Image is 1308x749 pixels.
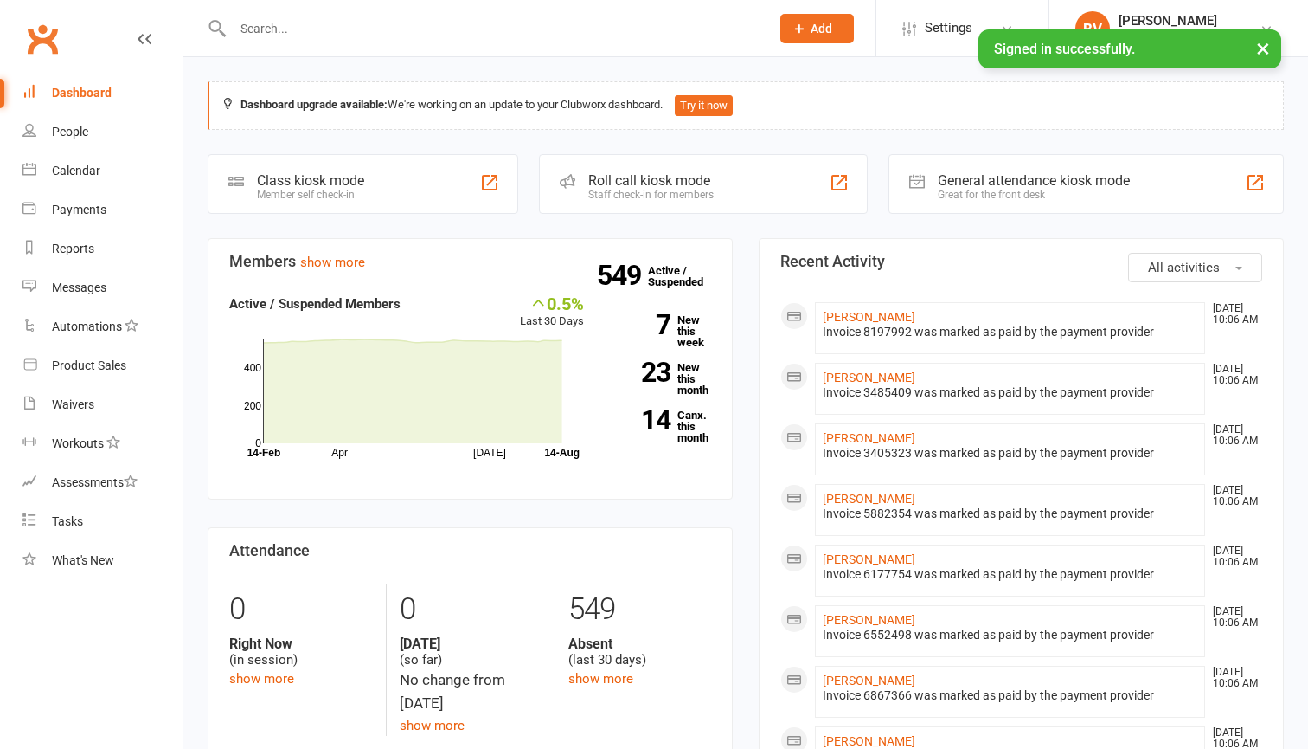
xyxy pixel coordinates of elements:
div: Invoice 3485409 was marked as paid by the payment provider [823,385,1197,400]
div: PUMPT 24/7 [1119,29,1217,44]
div: Tasks [52,514,83,528]
div: General attendance kiosk mode [938,172,1130,189]
div: BV [1075,11,1110,46]
a: show more [229,671,294,687]
a: Product Sales [22,346,183,385]
button: Add [780,14,854,43]
div: Member self check-in [257,189,364,201]
time: [DATE] 10:06 AM [1204,606,1261,629]
a: [PERSON_NAME] [823,552,915,566]
a: 23New this month [610,362,711,396]
a: 14Canx. this month [610,410,711,443]
h3: Attendance [229,542,711,559]
span: Add [811,22,832,36]
div: Workouts [52,436,104,450]
div: No change from [DATE] [400,668,542,715]
strong: Dashboard upgrade available: [240,98,388,111]
h3: Members [229,253,711,270]
a: show more [400,718,465,733]
div: 0 [400,584,542,636]
div: We're working on an update to your Clubworx dashboard. [208,81,1284,130]
a: Tasks [22,502,183,541]
a: Assessments [22,463,183,502]
div: Class kiosk mode [257,172,364,189]
a: 549Active / Suspended [648,252,724,300]
input: Search... [228,16,758,41]
div: What's New [52,553,114,567]
a: [PERSON_NAME] [823,674,915,688]
div: Invoice 6177754 was marked as paid by the payment provider [823,567,1197,582]
time: [DATE] 10:06 AM [1204,485,1261,507]
strong: Absent [568,636,711,652]
a: Dashboard [22,74,183,113]
div: Reports [52,242,94,255]
a: Reports [22,229,183,268]
strong: 14 [610,407,670,433]
strong: 7 [610,312,670,338]
div: [PERSON_NAME] [1119,13,1217,29]
a: Workouts [22,424,183,463]
a: [PERSON_NAME] [823,734,915,748]
div: Great for the front desk [938,189,1130,201]
div: Assessments [52,475,138,489]
time: [DATE] 10:06 AM [1204,424,1261,447]
a: [PERSON_NAME] [823,431,915,445]
button: × [1247,29,1279,67]
strong: 549 [597,262,648,288]
a: show more [568,671,633,687]
div: Staff check-in for members [588,189,714,201]
div: Dashboard [52,86,112,100]
a: Automations [22,307,183,346]
div: (so far) [400,636,542,668]
a: Calendar [22,152,183,190]
a: Messages [22,268,183,307]
a: Payments [22,190,183,229]
div: Payments [52,203,106,216]
time: [DATE] 10:06 AM [1204,364,1261,386]
a: [PERSON_NAME] [823,371,915,384]
div: Invoice 3405323 was marked as paid by the payment provider [823,446,1197,461]
a: [PERSON_NAME] [823,310,915,324]
span: All activities [1148,260,1220,275]
div: Product Sales [52,358,126,372]
div: Invoice 5882354 was marked as paid by the payment provider [823,507,1197,521]
h3: Recent Activity [780,253,1262,270]
div: (in session) [229,636,373,668]
button: Try it now [675,95,733,116]
div: Invoice 6867366 was marked as paid by the payment provider [823,688,1197,703]
div: Calendar [52,164,100,178]
time: [DATE] 10:06 AM [1204,667,1261,689]
a: People [22,113,183,152]
a: show more [300,255,365,270]
div: 0.5% [520,294,584,313]
div: Last 30 Days [520,294,584,331]
div: Invoice 8197992 was marked as paid by the payment provider [823,325,1197,339]
strong: Active / Suspended Members [229,296,401,312]
div: Automations [52,320,122,333]
div: Invoice 6552498 was marked as paid by the payment provider [823,628,1197,642]
div: 0 [229,584,373,636]
div: 549 [568,584,711,636]
a: 7New this week [610,314,711,348]
a: [PERSON_NAME] [823,613,915,627]
div: Waivers [52,397,94,411]
button: All activities [1128,253,1262,282]
a: What's New [22,541,183,580]
strong: Right Now [229,636,373,652]
span: Settings [925,9,972,48]
span: Signed in successfully. [994,41,1135,57]
div: (last 30 days) [568,636,711,668]
a: [PERSON_NAME] [823,492,915,506]
strong: [DATE] [400,636,542,652]
div: Messages [52,281,106,294]
time: [DATE] 10:06 AM [1204,546,1261,568]
div: People [52,125,88,139]
a: Waivers [22,385,183,424]
strong: 23 [610,359,670,385]
a: Clubworx [21,17,64,61]
time: [DATE] 10:06 AM [1204,303,1261,326]
div: Roll call kiosk mode [588,172,714,189]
